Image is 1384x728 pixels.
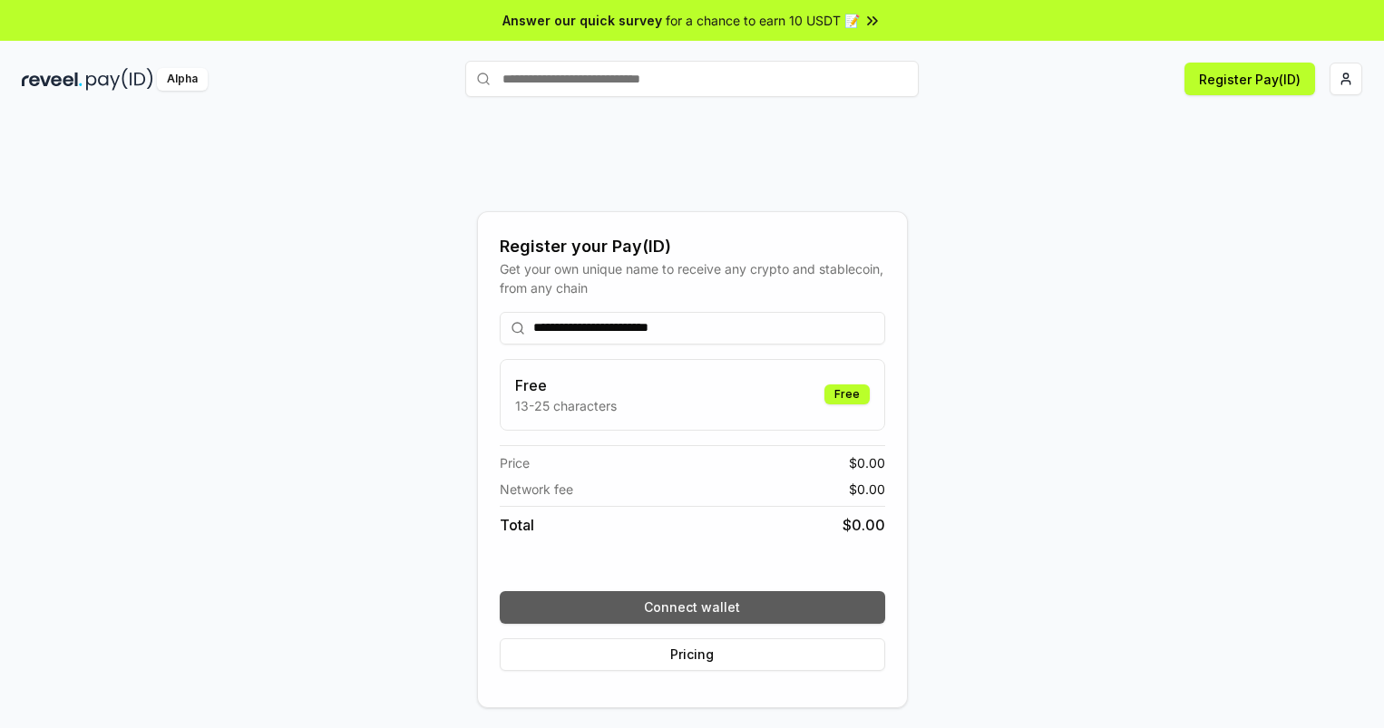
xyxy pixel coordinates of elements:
[500,453,530,472] span: Price
[86,68,153,91] img: pay_id
[500,514,534,536] span: Total
[500,591,885,624] button: Connect wallet
[500,638,885,671] button: Pricing
[500,480,573,499] span: Network fee
[500,234,885,259] div: Register your Pay(ID)
[502,11,662,30] span: Answer our quick survey
[1184,63,1315,95] button: Register Pay(ID)
[849,480,885,499] span: $ 0.00
[22,68,83,91] img: reveel_dark
[500,259,885,297] div: Get your own unique name to receive any crypto and stablecoin, from any chain
[157,68,208,91] div: Alpha
[666,11,860,30] span: for a chance to earn 10 USDT 📝
[843,514,885,536] span: $ 0.00
[515,374,617,396] h3: Free
[824,384,870,404] div: Free
[849,453,885,472] span: $ 0.00
[515,396,617,415] p: 13-25 characters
